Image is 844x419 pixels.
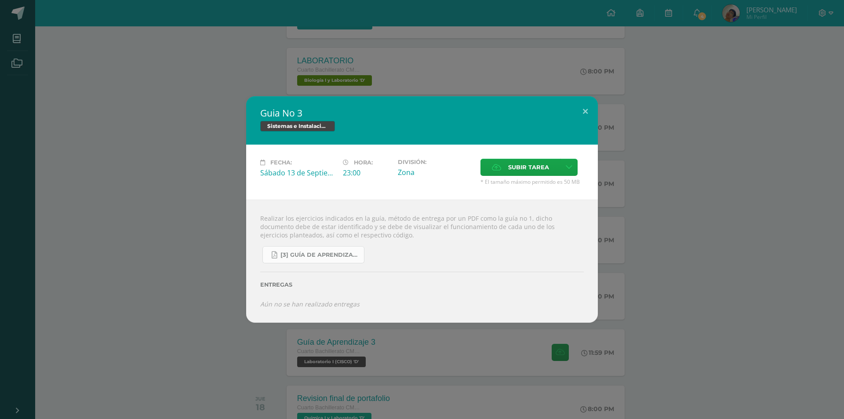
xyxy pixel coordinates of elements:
[260,121,335,131] span: Sistemas e Instalación de Software (Desarrollo de Software)
[508,159,549,175] span: Subir tarea
[573,96,598,126] button: Close (Esc)
[260,107,584,119] h2: Guia No 3
[262,246,364,263] a: [3] Guía de Aprendizaje - Sistemas e Instalación de Software.pdf
[260,168,336,178] div: Sábado 13 de Septiembre
[260,300,360,308] i: Aún no se han realizado entregas
[398,168,473,177] div: Zona
[270,159,292,166] span: Fecha:
[398,159,473,165] label: División:
[260,281,584,288] label: Entregas
[280,251,360,259] span: [3] Guía de Aprendizaje - Sistemas e Instalación de Software.pdf
[246,200,598,322] div: Realizar los ejercicios indicados en la guía, método de entrega por un PDF como la guía no 1, dic...
[343,168,391,178] div: 23:00
[354,159,373,166] span: Hora:
[480,178,584,186] span: * El tamaño máximo permitido es 50 MB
